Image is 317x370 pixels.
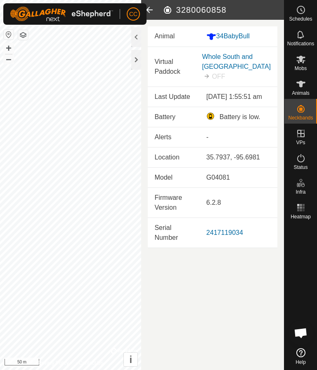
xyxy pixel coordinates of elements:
td: Serial Number [148,218,199,248]
span: i [130,354,132,365]
span: Notifications [287,41,314,46]
td: Battery [148,107,199,127]
img: to [203,73,210,80]
span: Schedules [289,16,312,21]
td: Model [148,167,199,187]
div: Open chat [289,321,313,345]
div: [DATE] 1:55:51 am [206,92,271,102]
button: + [4,43,14,53]
div: 35.7937, -95.6981 [206,152,271,162]
div: 6.2.8 [206,198,271,208]
td: Virtual Paddock [148,47,195,87]
td: Last Update [148,87,199,107]
a: 2417119034 [206,229,243,236]
span: Animals [292,91,310,96]
div: 34BabyBull [206,31,271,42]
a: Privacy Policy [38,359,69,367]
span: OFF [212,73,225,80]
span: Infra [296,190,305,194]
div: Battery is low. [206,112,271,122]
span: CC [129,10,137,19]
a: Whole South and [GEOGRAPHIC_DATA] [202,53,271,70]
img: Gallagher Logo [10,7,113,21]
td: Alerts [148,127,199,147]
h2: 3280060858 [163,5,284,15]
span: Heatmap [291,214,311,219]
td: Animal [148,26,199,47]
span: Mobs [295,66,307,71]
span: Neckbands [288,115,313,120]
div: G04081 [206,173,271,183]
button: – [4,54,14,64]
td: Firmware Version [148,187,199,218]
span: Help [296,360,306,365]
span: VPs [296,140,305,145]
span: Status [293,165,308,170]
button: i [124,353,137,366]
a: Contact Us [79,359,103,367]
button: Map Layers [18,30,28,40]
td: - [200,127,277,147]
a: Help [284,345,317,368]
td: Location [148,147,199,167]
button: Reset Map [4,30,14,40]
